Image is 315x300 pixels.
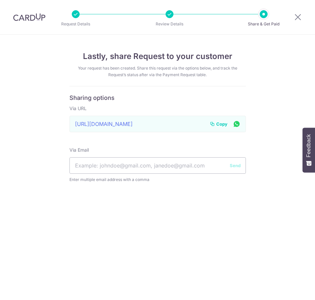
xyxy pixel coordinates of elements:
[69,147,89,153] label: Via Email
[69,176,246,183] span: Enter multiple email address with a comma
[273,280,308,297] iframe: Opens a widget where you can find more information
[302,128,315,172] button: Feedback - Show survey
[230,162,241,169] button: Send
[210,121,227,127] button: Copy
[69,50,246,62] h4: Lastly, share Request to your customer
[245,21,282,27] p: Share & Get Paid
[69,157,246,174] input: Example: johndoe@gmail.com, janedoe@gmail.com
[69,65,246,78] div: Your request has been created. Share this request via the options below, and track the Request’s ...
[13,13,45,21] img: CardUp
[151,21,188,27] p: Review Details
[69,94,246,102] h6: Sharing options
[306,134,312,157] span: Feedback
[69,105,87,112] label: Via URL
[216,121,227,127] span: Copy
[57,21,94,27] p: Request Details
